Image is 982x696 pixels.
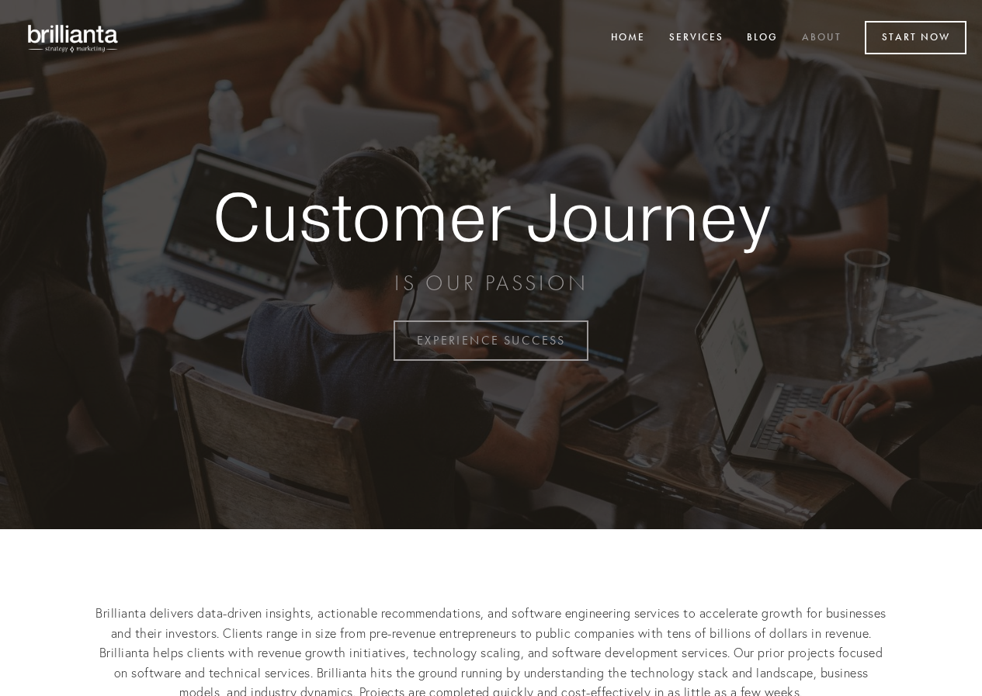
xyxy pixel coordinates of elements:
a: Services [659,26,734,51]
strong: Customer Journey [145,180,838,254]
img: brillianta - research, strategy, marketing [16,16,132,61]
a: Blog [737,26,788,51]
a: Home [601,26,655,51]
a: Start Now [865,21,966,54]
p: is our passion [145,269,838,297]
a: About [792,26,852,51]
a: Experience Success [394,320,588,361]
